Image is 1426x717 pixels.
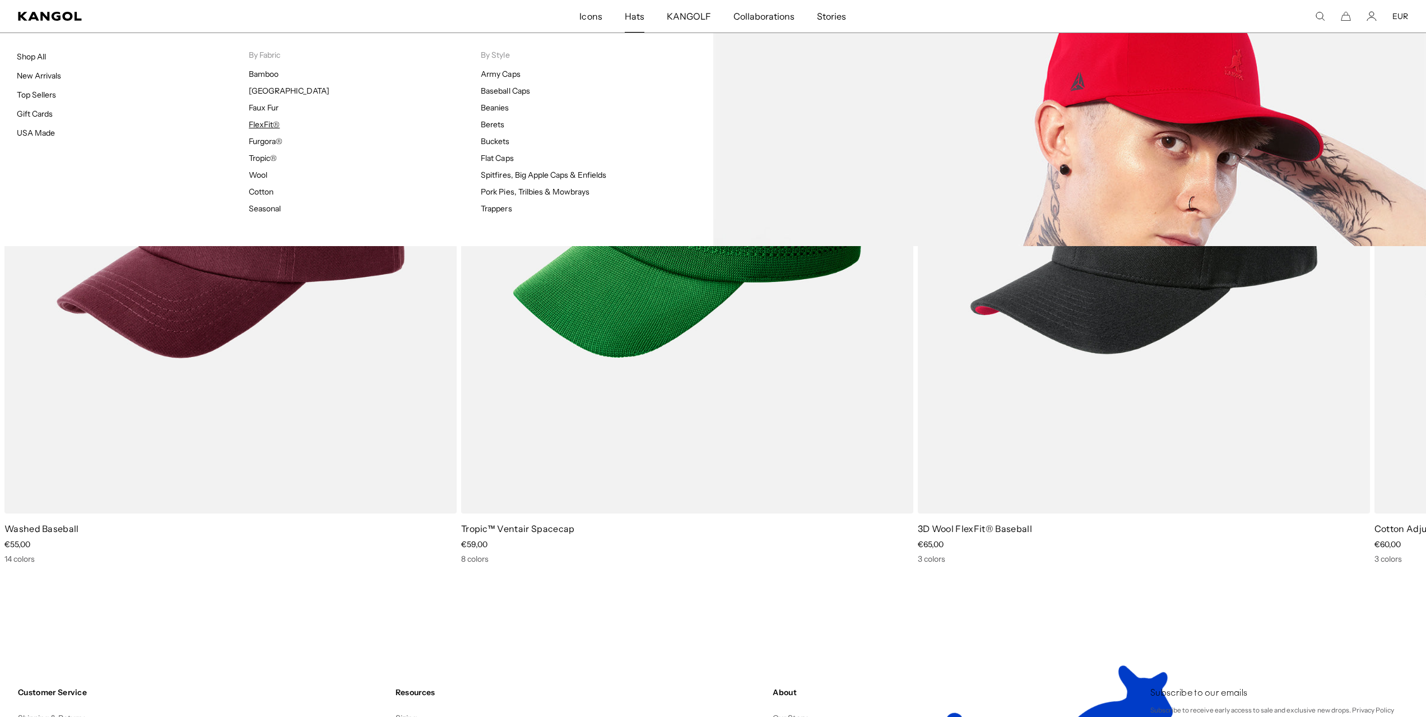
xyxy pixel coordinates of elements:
[18,687,387,697] h4: Customer Service
[1367,11,1377,21] a: Account
[481,119,504,129] a: Berets
[17,90,56,100] a: Top Sellers
[918,523,1032,534] a: 3D Wool FlexFit® Baseball
[17,128,55,138] a: USA Made
[249,153,277,163] a: Tropic®
[481,136,509,146] a: Buckets
[481,153,513,163] a: Flat Caps
[396,687,764,697] h4: Resources
[481,170,606,180] a: Spitfires, Big Apple Caps & Enfields
[17,109,53,119] a: Gift Cards
[461,523,575,534] a: Tropic™ Ventair Spacecap
[1341,11,1351,21] button: Cart
[918,554,1370,564] div: 3 colors
[4,554,457,564] div: 14 colors
[4,523,79,534] a: Washed Baseball
[481,187,589,197] a: Pork Pies, Trilbies & Mowbrays
[17,52,46,62] a: Shop All
[249,119,280,129] a: FlexFit®
[249,136,282,146] a: Furgora®
[18,12,385,21] a: Kangol
[1150,704,1408,716] p: Subscribe to receive early access to sale and exclusive new drops. Privacy Policy
[481,50,713,60] p: By Style
[249,187,273,197] a: Cotton
[773,687,1141,697] h4: About
[4,539,30,549] span: €55,00
[481,69,520,79] a: Army Caps
[249,86,329,96] a: [GEOGRAPHIC_DATA]
[481,86,529,96] a: Baseball Caps
[249,203,281,214] a: Seasonal
[17,71,61,81] a: New Arrivals
[1374,539,1401,549] span: €60,00
[1315,11,1325,21] summary: Search here
[249,170,267,180] a: Wool
[461,554,913,564] div: 8 colors
[461,539,487,549] span: €59,00
[481,203,512,214] a: Trappers
[1392,11,1408,21] button: EUR
[249,69,278,79] a: Bamboo
[249,50,481,60] p: By Fabric
[1150,687,1408,700] h4: Subscribe to our emails
[918,539,944,549] span: €65,00
[481,103,509,113] a: Beanies
[249,103,278,113] a: Faux Fur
